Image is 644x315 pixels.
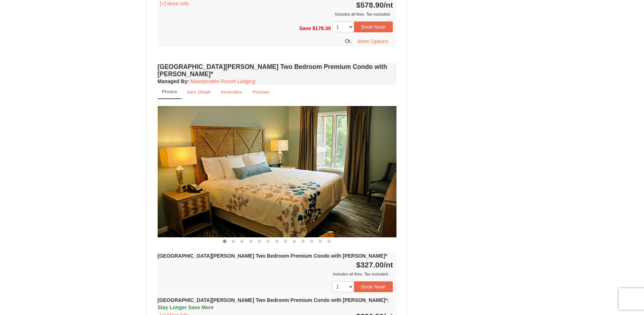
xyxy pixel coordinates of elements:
[158,304,214,310] span: Stay Longer Save More
[354,21,393,32] button: Book Now!
[384,261,393,269] span: /nt
[345,38,352,44] span: Or,
[354,281,393,292] button: Book Now!
[191,78,255,84] a: Massanutten Resort Lodging
[252,89,269,95] small: Policies
[158,78,187,84] span: Managed By
[384,1,393,9] span: /nt
[221,89,242,95] small: Amenities
[158,106,397,237] img: 18876286-177-ea6bac13.jpg
[299,25,311,31] span: Save
[248,85,274,99] a: Policies
[356,1,384,9] span: $578.90
[187,89,211,95] small: Item Detail
[356,261,393,269] strong: $327.00
[216,85,247,99] a: Amenities
[158,63,397,78] h4: [GEOGRAPHIC_DATA][PERSON_NAME] Two Bedroom Premium Condo with [PERSON_NAME]*
[158,11,393,18] div: Includes all fees. Tax excluded.
[158,78,189,84] strong: :
[182,85,215,99] a: Item Detail
[158,85,182,99] a: Photos
[158,297,389,310] strong: [GEOGRAPHIC_DATA][PERSON_NAME] Two Bedroom Premium Condo with [PERSON_NAME]*
[158,253,387,259] strong: [GEOGRAPHIC_DATA][PERSON_NAME] Two Bedroom Premium Condo with [PERSON_NAME]*
[312,25,331,31] span: $178.30
[158,270,393,278] div: Includes all fees. Tax excluded.
[353,36,393,47] button: More Options
[387,297,389,303] span: :
[162,89,177,94] small: Photos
